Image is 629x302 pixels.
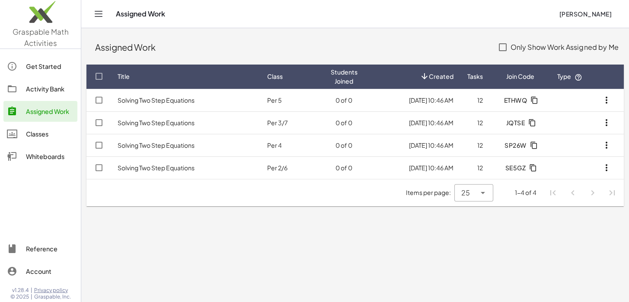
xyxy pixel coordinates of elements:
button: SP26W [498,137,543,153]
td: Per 5 [260,89,324,111]
td: Per 4 [260,134,324,156]
span: Join Code [506,72,534,81]
a: Solving Two Step Equations [118,141,195,149]
div: Whiteboards [26,151,74,162]
button: SE5GZ [498,160,542,175]
span: Tasks [467,72,483,81]
a: Whiteboards [3,146,77,167]
div: Activity Bank [26,84,74,94]
div: Reference [26,244,74,254]
a: Solving Two Step Equations [118,96,195,104]
span: Students Joined [331,68,358,86]
div: 1-4 of 4 [515,188,536,197]
span: 25 [461,188,470,198]
span: Title [118,72,130,81]
td: 12 [460,156,490,179]
span: © 2025 [10,293,29,300]
span: v1.28.4 [12,287,29,294]
div: Classes [26,129,74,139]
td: 0 of 0 [324,156,364,179]
td: 12 [460,111,490,134]
td: [DATE] 10:46 AM [364,89,460,111]
span: | [31,287,32,294]
div: Get Started [26,61,74,71]
td: 12 [460,89,490,111]
span: Created [429,72,453,81]
a: Classes [3,123,77,144]
td: [DATE] 10:46 AM [364,111,460,134]
td: [DATE] 10:46 AM [364,156,460,179]
td: 0 of 0 [324,134,364,156]
div: Account [26,266,74,276]
a: Activity Bank [3,78,77,99]
td: [DATE] 10:46 AM [364,134,460,156]
a: Assigned Work [3,101,77,122]
span: | [31,293,32,300]
span: Items per page: [406,188,454,197]
a: Reference [3,238,77,259]
td: Per 3/7 [260,111,324,134]
button: Toggle navigation [92,7,105,21]
span: Type [557,72,582,80]
a: Solving Two Step Equations [118,164,195,172]
button: JQTSE [499,115,541,130]
td: Per 2/6 [260,156,324,179]
span: Class [267,72,283,81]
span: [PERSON_NAME] [559,10,612,18]
td: 0 of 0 [324,111,364,134]
span: Graspable Math Activities [13,27,69,48]
a: Get Started [3,56,77,77]
span: SP26W [504,141,527,149]
div: Assigned Work [95,41,490,53]
button: ETHWQ [497,92,543,108]
button: [PERSON_NAME] [552,6,619,22]
span: ETHWQ [504,96,527,104]
span: Graspable, Inc. [34,293,71,300]
a: Privacy policy [34,287,71,294]
a: Account [3,261,77,282]
nav: Pagination Navigation [543,183,622,203]
td: 0 of 0 [324,89,364,111]
td: 12 [460,134,490,156]
a: Solving Two Step Equations [118,119,195,127]
div: Assigned Work [26,106,74,117]
span: JQTSE [506,119,525,127]
label: Only Show Work Assigned by Me [511,37,619,58]
span: SE5GZ [505,164,526,172]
